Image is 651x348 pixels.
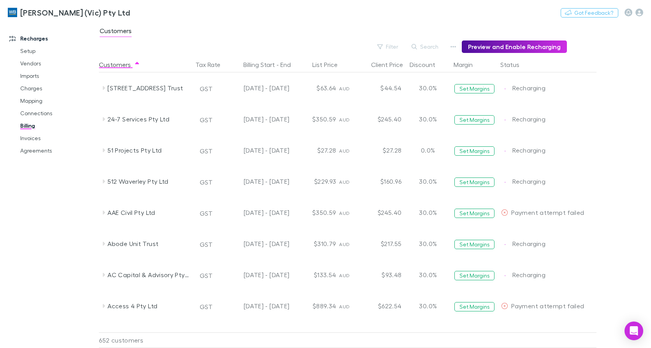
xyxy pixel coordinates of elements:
[358,72,405,104] div: $44.54
[358,166,405,197] div: $160.96
[454,57,482,72] div: Margin
[99,197,600,228] div: AAE Civil Pty LtdGST[DATE] - [DATE]$350.59AUD$245.4030.0%Set MarginsPayment attempt failed
[99,228,600,259] div: Abode Unit TrustGST[DATE] - [DATE]$310.79AUD$217.5530.0%Set MarginsRechargingRecharging
[405,290,451,322] div: 30.0%
[225,135,289,166] div: [DATE] - [DATE]
[512,115,545,123] span: Recharging
[358,197,405,228] div: $245.40
[107,135,190,166] div: 51 Projects Pty Ltd
[371,57,412,72] button: Client Price
[196,301,216,313] button: GST
[511,302,584,309] span: Payment attempt failed
[454,115,494,125] button: Set Margins
[454,178,494,187] button: Set Margins
[12,95,103,107] a: Mapping
[99,72,600,104] div: [STREET_ADDRESS] TrustGST[DATE] - [DATE]$63.64AUD$44.5430.0%Set MarginsRechargingRecharging
[225,197,289,228] div: [DATE] - [DATE]
[454,84,494,93] button: Set Margins
[405,72,451,104] div: 30.0%
[8,8,17,17] img: William Buck (Vic) Pty Ltd's Logo
[107,72,190,104] div: [STREET_ADDRESS] Trust
[501,272,509,279] img: Recharging
[501,85,509,93] img: Recharging
[512,178,545,185] span: Recharging
[292,166,339,197] div: $229.93
[511,209,584,216] span: Payment attempt failed
[405,259,451,290] div: 30.0%
[408,42,443,51] button: Search
[107,290,190,322] div: Access 4 Pty Ltd
[107,197,190,228] div: AAE Civil Pty Ltd
[107,166,190,197] div: 512 Waverley Pty Ltd
[107,228,190,259] div: Abode Unit Trust
[225,290,289,322] div: [DATE] - [DATE]
[358,290,405,322] div: $622.54
[405,197,451,228] div: 30.0%
[373,42,403,51] button: Filter
[501,178,509,186] img: Recharging
[195,57,230,72] button: Tax Rate
[405,166,451,197] div: 30.0%
[225,72,289,104] div: [DATE] - [DATE]
[454,271,494,280] button: Set Margins
[405,135,451,166] div: 0.0%
[312,57,347,72] div: List Price
[512,240,545,247] span: Recharging
[196,145,216,157] button: GST
[100,27,132,37] span: Customers
[512,146,545,154] span: Recharging
[292,135,339,166] div: $27.28
[501,241,509,248] img: Recharging
[3,3,135,22] a: [PERSON_NAME] (Vic) Pty Ltd
[225,166,289,197] div: [DATE] - [DATE]
[501,116,509,124] img: Recharging
[20,8,130,17] h3: [PERSON_NAME] (Vic) Pty Ltd
[292,197,339,228] div: $350.59
[339,210,350,216] span: AUD
[358,228,405,259] div: $217.55
[561,8,618,18] button: Got Feedback?
[196,269,216,282] button: GST
[196,176,216,188] button: GST
[339,241,350,247] span: AUD
[196,332,216,344] button: GST
[12,57,103,70] a: Vendors
[358,259,405,290] div: $93.48
[107,104,190,135] div: 24-7 Services Pty Ltd
[358,104,405,135] div: $245.40
[410,57,445,72] div: Discount
[12,120,103,132] a: Billing
[512,271,545,278] span: Recharging
[625,322,643,340] div: Open Intercom Messenger
[99,259,600,290] div: AC Capital & Advisory Pty LtdGST[DATE] - [DATE]$133.54AUD$93.4830.0%Set MarginsRechargingRecharging
[339,179,350,185] span: AUD
[292,104,339,135] div: $350.59
[12,82,103,95] a: Charges
[99,290,600,322] div: Access 4 Pty LtdGST[DATE] - [DATE]$889.34AUD$622.5430.0%Set MarginsPayment attempt failed
[339,117,350,123] span: AUD
[225,104,289,135] div: [DATE] - [DATE]
[12,70,103,82] a: Imports
[2,32,103,45] a: Recharges
[339,148,350,154] span: AUD
[99,166,600,197] div: 512 Waverley Pty LtdGST[DATE] - [DATE]$229.93AUD$160.9630.0%Set MarginsRechargingRecharging
[454,302,494,311] button: Set Margins
[12,45,103,57] a: Setup
[196,114,216,126] button: GST
[99,57,140,72] button: Customers
[225,259,289,290] div: [DATE] - [DATE]
[454,146,494,156] button: Set Margins
[99,332,192,348] div: 652 customers
[99,135,600,166] div: 51 Projects Pty LtdGST[DATE] - [DATE]$27.28AUD$27.280.0%Set MarginsRechargingRecharging
[500,57,529,72] button: Status
[12,107,103,120] a: Connections
[462,40,567,53] button: Preview and Enable Recharging
[454,240,494,249] button: Set Margins
[243,57,300,72] button: Billing Start - End
[339,272,350,278] span: AUD
[292,290,339,322] div: $889.34
[358,135,405,166] div: $27.28
[99,104,600,135] div: 24-7 Services Pty LtdGST[DATE] - [DATE]$350.59AUD$245.4030.0%Set MarginsRechargingRecharging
